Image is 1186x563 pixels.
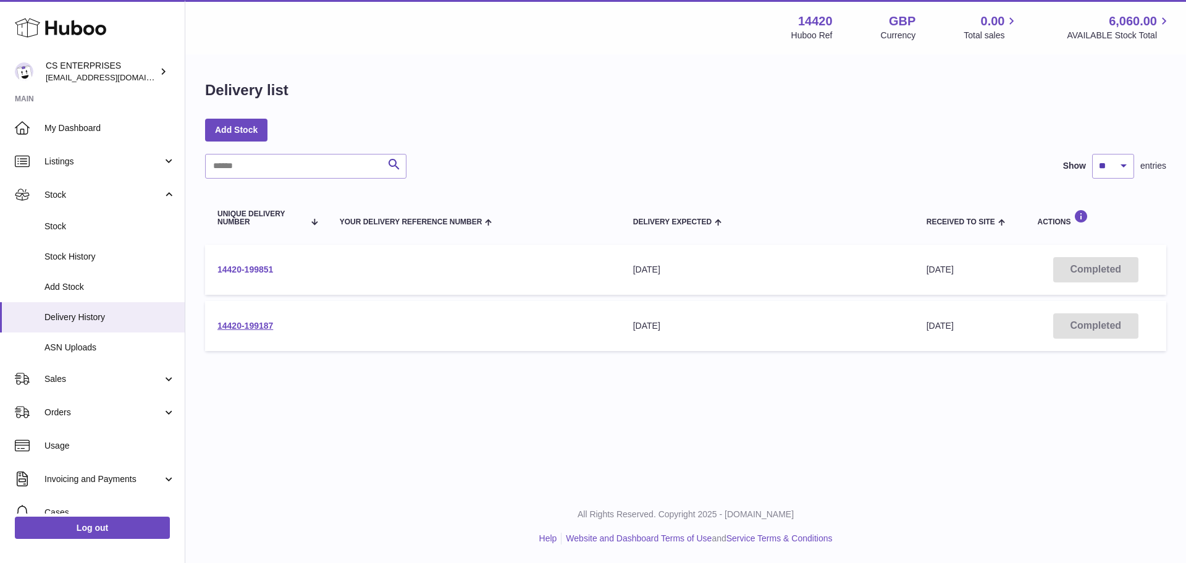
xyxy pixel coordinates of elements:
[1109,13,1157,30] span: 6,060.00
[44,342,175,353] span: ASN Uploads
[1037,210,1154,226] div: Actions
[1140,160,1166,172] span: entries
[964,30,1019,41] span: Total sales
[791,30,833,41] div: Huboo Ref
[217,210,304,226] span: Unique Delivery Number
[44,507,175,519] span: Cases
[44,122,175,134] span: My Dashboard
[633,218,712,226] span: Delivery Expected
[964,13,1019,41] a: 0.00 Total sales
[46,60,157,83] div: CS ENTERPRISES
[217,265,273,274] a: 14420-199851
[44,281,175,293] span: Add Stock
[44,189,162,201] span: Stock
[205,80,288,100] h1: Delivery list
[44,221,175,232] span: Stock
[927,321,954,331] span: [DATE]
[46,72,182,82] span: [EMAIL_ADDRESS][DOMAIN_NAME]
[44,473,162,485] span: Invoicing and Payments
[44,251,175,263] span: Stock History
[633,320,902,332] div: [DATE]
[340,218,482,226] span: Your Delivery Reference Number
[15,517,170,539] a: Log out
[927,265,954,274] span: [DATE]
[927,218,995,226] span: Received to Site
[44,311,175,323] span: Delivery History
[726,533,833,543] a: Service Terms & Conditions
[566,533,712,543] a: Website and Dashboard Terms of Use
[44,407,162,418] span: Orders
[15,62,33,81] img: internalAdmin-14420@internal.huboo.com
[1067,30,1171,41] span: AVAILABLE Stock Total
[195,509,1176,520] p: All Rights Reserved. Copyright 2025 - [DOMAIN_NAME]
[561,533,832,544] li: and
[44,373,162,385] span: Sales
[981,13,1005,30] span: 0.00
[1067,13,1171,41] a: 6,060.00 AVAILABLE Stock Total
[889,13,915,30] strong: GBP
[44,440,175,452] span: Usage
[539,533,557,543] a: Help
[217,321,273,331] a: 14420-199187
[1063,160,1086,172] label: Show
[798,13,833,30] strong: 14420
[633,264,902,276] div: [DATE]
[44,156,162,167] span: Listings
[881,30,916,41] div: Currency
[205,119,267,141] a: Add Stock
